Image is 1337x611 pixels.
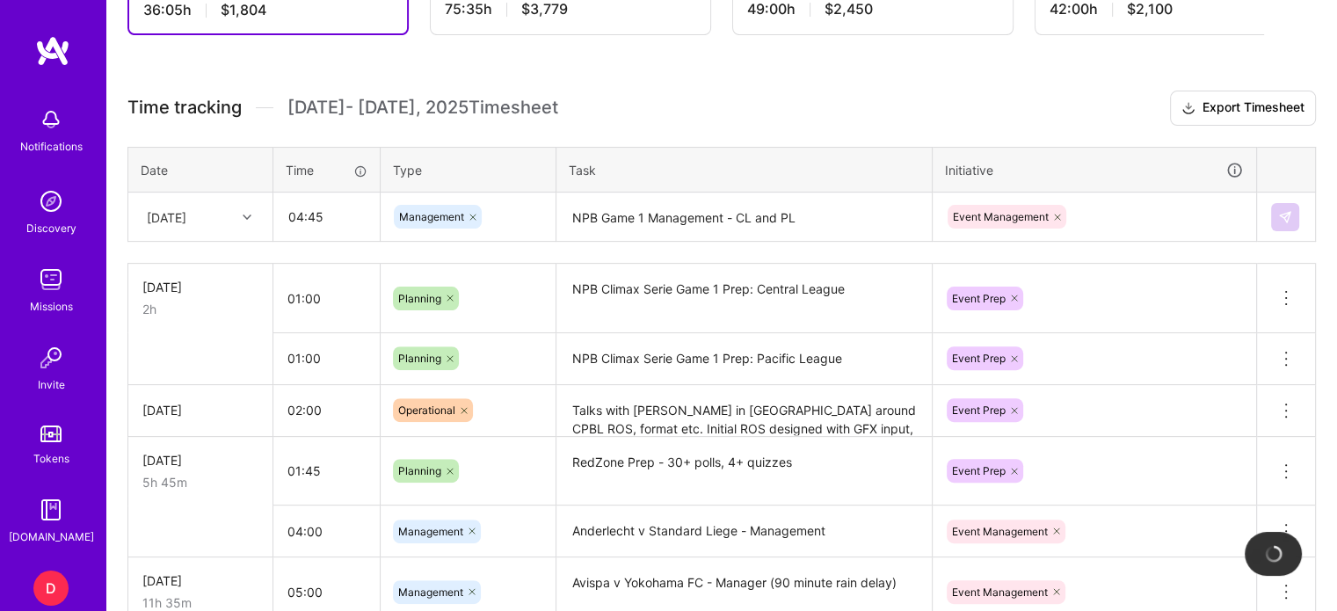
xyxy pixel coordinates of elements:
div: Invite [38,375,65,394]
span: [DATE] - [DATE] , 2025 Timesheet [287,97,558,119]
img: tokens [40,426,62,442]
div: Missions [30,297,73,316]
span: Planning [398,292,441,305]
i: icon Chevron [243,213,251,222]
div: [DATE] [142,451,258,469]
span: Management [398,586,463,599]
div: [DATE] [142,401,258,419]
th: Date [128,147,273,193]
span: Management [399,210,464,223]
span: Event Prep [952,292,1006,305]
div: [DOMAIN_NAME] [9,527,94,546]
div: 5h 45m [142,473,258,491]
textarea: Talks with [PERSON_NAME] in [GEOGRAPHIC_DATA] around CPBL ROS, format etc. Initial ROS designed w... [558,387,930,435]
textarea: NPB Game 1 Management - CL and PL [558,194,930,241]
img: guide book [33,492,69,527]
div: Notifications [20,137,83,156]
input: HH:MM [273,447,380,494]
img: Submit [1278,210,1292,224]
div: D [33,571,69,606]
div: Initiative [945,160,1244,180]
span: Operational [398,404,455,417]
span: Event Management [952,525,1048,538]
th: Type [381,147,556,193]
span: Event Prep [952,404,1006,417]
img: discovery [33,184,69,219]
textarea: NPB Climax Serie Game 1 Prep: Central League [558,265,930,331]
button: Export Timesheet [1170,91,1316,126]
span: Planning [398,464,441,477]
img: loading [1261,542,1285,565]
textarea: Anderlecht v Standard Liege - Management [558,507,930,556]
input: HH:MM [273,508,380,555]
span: Event Management [953,210,1049,223]
input: HH:MM [273,275,380,322]
i: icon Download [1181,99,1195,118]
img: bell [33,102,69,137]
input: HH:MM [274,193,379,240]
span: Event Prep [952,352,1006,365]
span: Management [398,525,463,538]
div: Discovery [26,219,76,237]
span: Event Management [952,586,1048,599]
img: Invite [33,340,69,375]
div: null [1271,203,1301,231]
span: Time tracking [127,97,242,119]
textarea: RedZone Prep - 30+ polls, 4+ quizzes [558,439,930,505]
div: Time [286,161,367,179]
div: [DATE] [142,571,258,590]
div: [DATE] [142,278,258,296]
span: Planning [398,352,441,365]
span: $1,804 [221,1,266,19]
div: 36:05 h [143,1,393,19]
img: logo [35,35,70,67]
textarea: NPB Climax Serie Game 1 Prep: Pacific League [558,335,930,383]
span: Event Prep [952,464,1006,477]
input: HH:MM [273,335,380,382]
div: [DATE] [147,207,186,226]
a: D [29,571,73,606]
div: 2h [142,300,258,318]
th: Task [556,147,933,193]
img: teamwork [33,262,69,297]
input: HH:MM [273,387,380,433]
div: Tokens [33,449,69,468]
